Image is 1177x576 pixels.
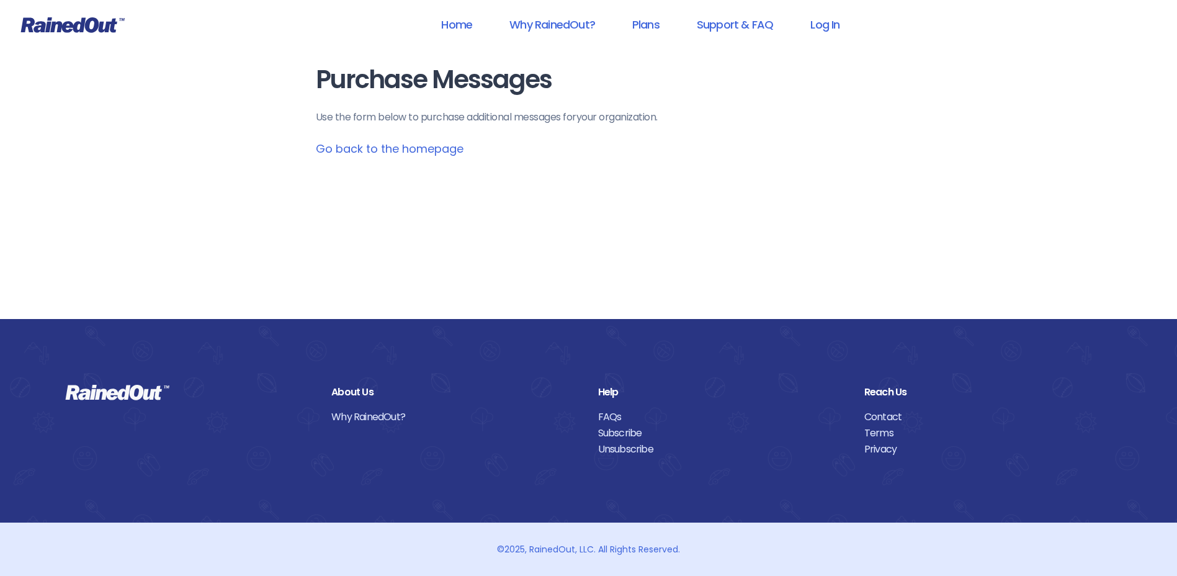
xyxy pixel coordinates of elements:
[331,384,579,400] div: About Us
[864,384,1112,400] div: Reach Us
[316,110,862,125] p: Use the form below to purchase additional messages for your organization .
[598,384,846,400] div: Help
[681,11,789,38] a: Support & FAQ
[425,11,488,38] a: Home
[331,409,579,425] a: Why RainedOut?
[598,425,846,441] a: Subscribe
[316,141,463,156] a: Go back to the homepage
[493,11,611,38] a: Why RainedOut?
[864,441,1112,457] a: Privacy
[794,11,856,38] a: Log In
[864,425,1112,441] a: Terms
[616,11,676,38] a: Plans
[598,441,846,457] a: Unsubscribe
[316,66,862,94] h1: Purchase Messages
[598,409,846,425] a: FAQs
[864,409,1112,425] a: Contact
